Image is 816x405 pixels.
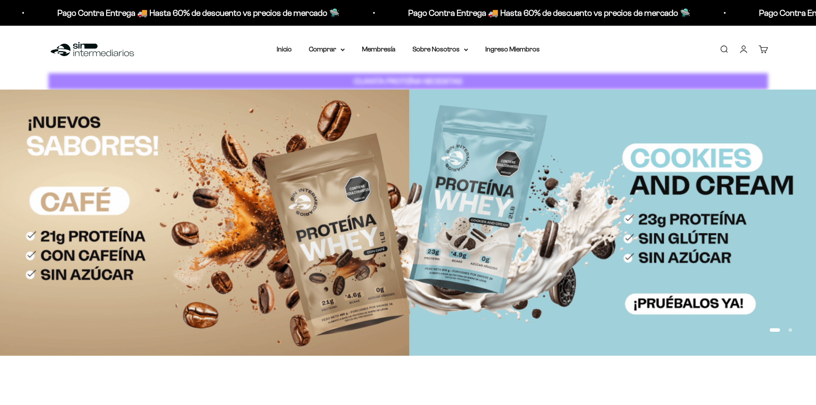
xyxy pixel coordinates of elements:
[412,44,468,55] summary: Sobre Nosotros
[277,45,292,53] a: Inicio
[362,45,395,53] a: Membresía
[485,45,540,53] a: Ingreso Miembros
[321,6,604,20] p: Pago Contra Entrega 🚚 Hasta 60% de descuento vs precios de mercado 🛸
[354,77,462,86] strong: CUANTA PROTEÍNA NECESITAS
[309,44,345,55] summary: Comprar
